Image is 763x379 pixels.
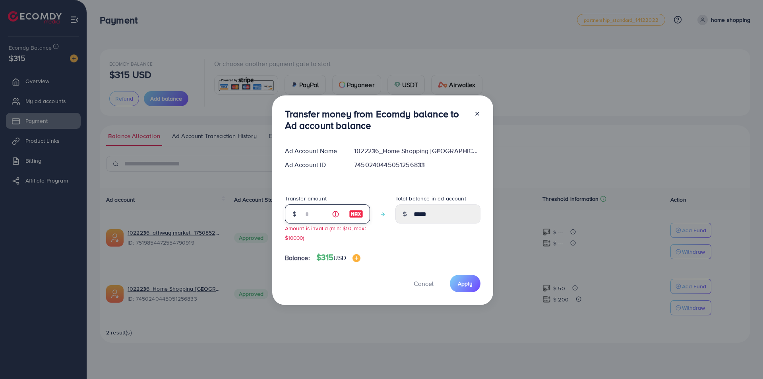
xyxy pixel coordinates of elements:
[729,343,757,373] iframe: Chat
[414,279,434,288] span: Cancel
[348,146,486,155] div: 1022236_Home Shopping [GEOGRAPHIC_DATA]
[279,146,348,155] div: Ad Account Name
[285,108,468,131] h3: Transfer money from Ecomdy balance to Ad account balance
[285,224,366,241] small: Amount is invalid (min: $10, max: $10000)
[316,253,360,262] h4: $315
[395,194,466,202] label: Total balance in ad account
[404,275,443,292] button: Cancel
[458,280,473,288] span: Apply
[279,160,348,169] div: Ad Account ID
[285,253,310,262] span: Balance:
[348,160,486,169] div: 7450240445051256833
[349,209,363,219] img: image
[352,254,360,262] img: image
[285,194,327,202] label: Transfer amount
[450,275,480,292] button: Apply
[333,253,346,262] span: USD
